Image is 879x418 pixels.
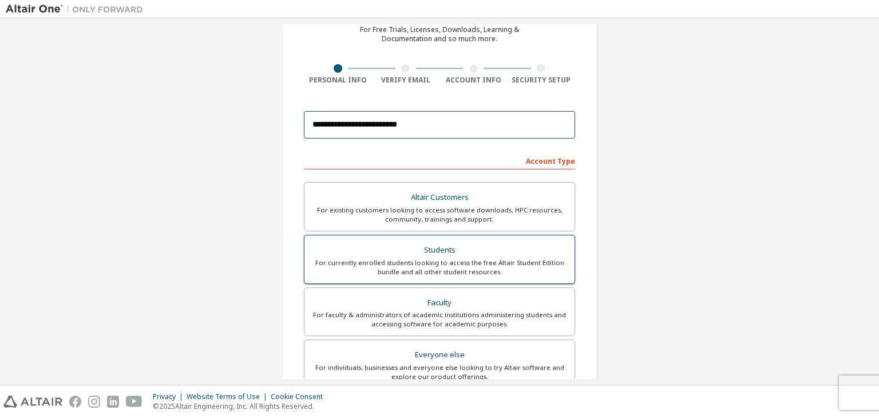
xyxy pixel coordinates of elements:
p: © 2025 Altair Engineering, Inc. All Rights Reserved. [153,401,330,411]
div: For individuals, businesses and everyone else looking to try Altair software and explore our prod... [311,363,568,381]
div: Privacy [153,392,187,401]
div: Faculty [311,295,568,311]
div: Account Type [304,151,575,169]
img: linkedin.svg [107,396,119,408]
div: For Free Trials, Licenses, Downloads, Learning & Documentation and so much more. [360,25,519,44]
div: Students [311,242,568,258]
div: Personal Info [304,76,372,85]
div: For existing customers looking to access software downloads, HPC resources, community, trainings ... [311,206,568,224]
div: For faculty & administrators of academic institutions administering students and accessing softwa... [311,310,568,329]
div: For currently enrolled students looking to access the free Altair Student Edition bundle and all ... [311,258,568,277]
img: youtube.svg [126,396,142,408]
div: Verify Email [372,76,440,85]
img: altair_logo.svg [3,396,62,408]
img: instagram.svg [88,396,100,408]
img: Altair One [6,3,149,15]
div: Website Terms of Use [187,392,271,401]
div: Altair Customers [311,190,568,206]
img: facebook.svg [69,396,81,408]
div: Everyone else [311,347,568,363]
div: Security Setup [508,76,576,85]
div: Cookie Consent [271,392,330,401]
div: Account Info [439,76,508,85]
